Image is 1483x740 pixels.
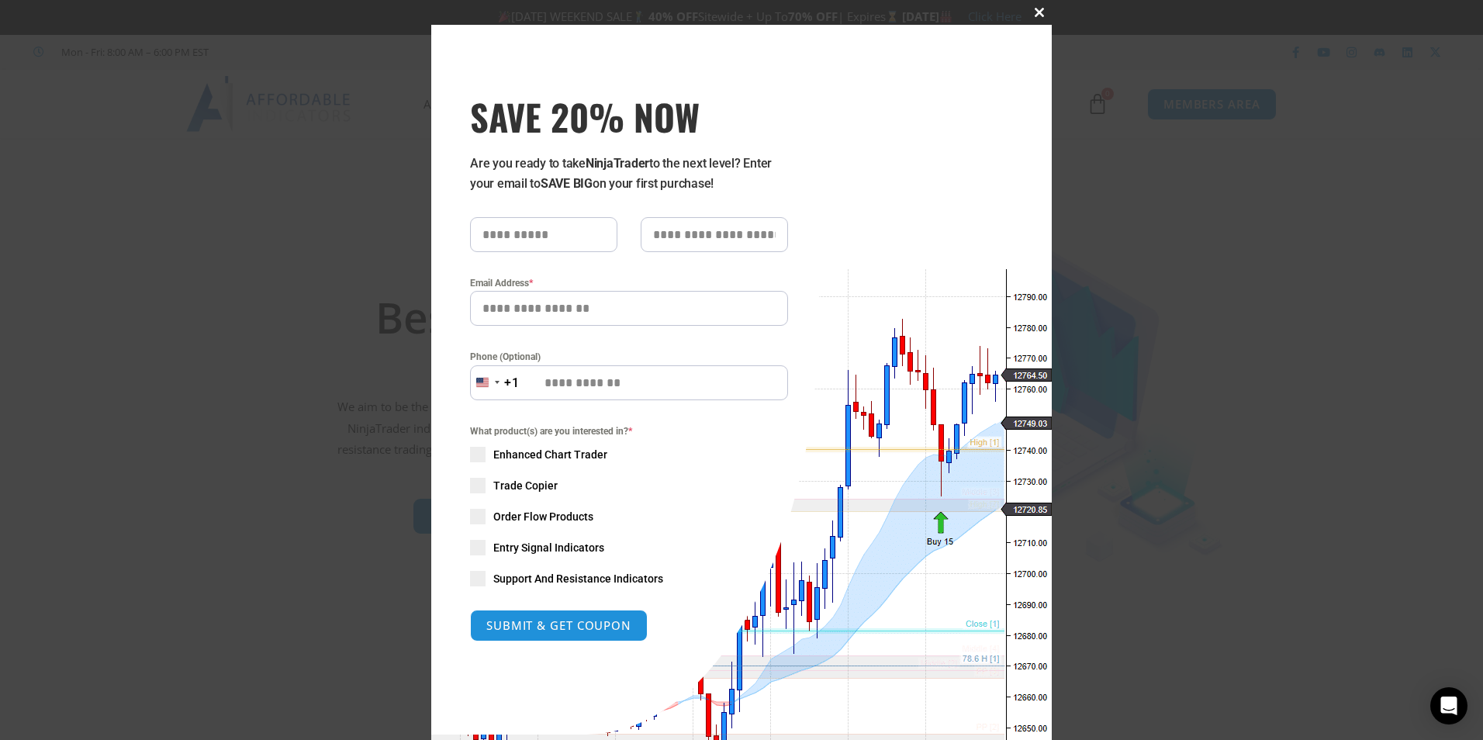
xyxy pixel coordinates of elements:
[504,373,520,393] div: +1
[470,349,788,365] label: Phone (Optional)
[493,509,593,524] span: Order Flow Products
[470,478,788,493] label: Trade Copier
[470,447,788,462] label: Enhanced Chart Trader
[493,478,558,493] span: Trade Copier
[470,571,788,586] label: Support And Resistance Indicators
[470,540,788,555] label: Entry Signal Indicators
[470,154,788,194] p: Are you ready to take to the next level? Enter your email to on your first purchase!
[493,571,663,586] span: Support And Resistance Indicators
[541,176,593,191] strong: SAVE BIG
[470,610,648,641] button: SUBMIT & GET COUPON
[470,365,520,400] button: Selected country
[586,156,649,171] strong: NinjaTrader
[470,424,788,439] span: What product(s) are you interested in?
[493,447,607,462] span: Enhanced Chart Trader
[493,540,604,555] span: Entry Signal Indicators
[1430,687,1467,724] div: Open Intercom Messenger
[470,95,788,138] span: SAVE 20% NOW
[470,275,788,291] label: Email Address
[470,509,788,524] label: Order Flow Products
